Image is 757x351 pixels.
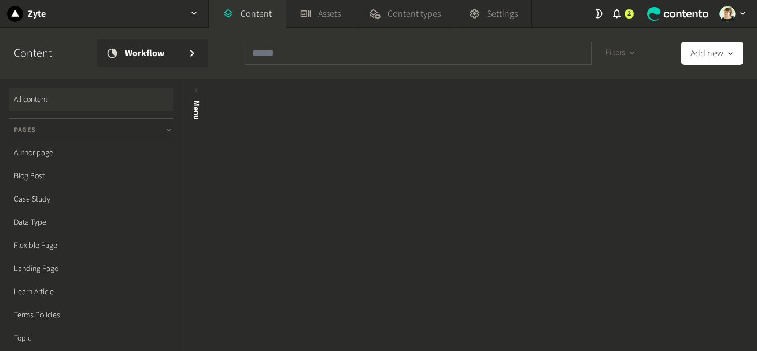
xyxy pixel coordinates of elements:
[9,141,173,164] a: Author page
[9,327,173,350] a: Topic
[190,100,202,120] span: Menu
[9,304,173,327] a: Terms Policies
[719,6,736,22] img: Linda Giuliano
[9,280,173,304] a: Learn Article
[97,39,208,67] a: Workflow
[627,9,631,19] span: 2
[9,88,173,111] a: All content
[28,7,46,21] h2: Zyte
[14,45,79,62] h2: Content
[7,6,23,22] img: Zyte
[9,188,173,211] a: Case Study
[14,125,36,136] span: Pages
[605,47,625,59] span: Filters
[387,7,441,21] span: Content types
[681,42,743,65] button: Add new
[9,257,173,280] a: Landing Page
[596,42,645,65] button: Filters
[9,164,173,188] a: Blog Post
[487,7,518,21] span: Settings
[9,234,173,257] a: Flexible Page
[9,211,173,234] a: Data Type
[125,46,178,60] span: Workflow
